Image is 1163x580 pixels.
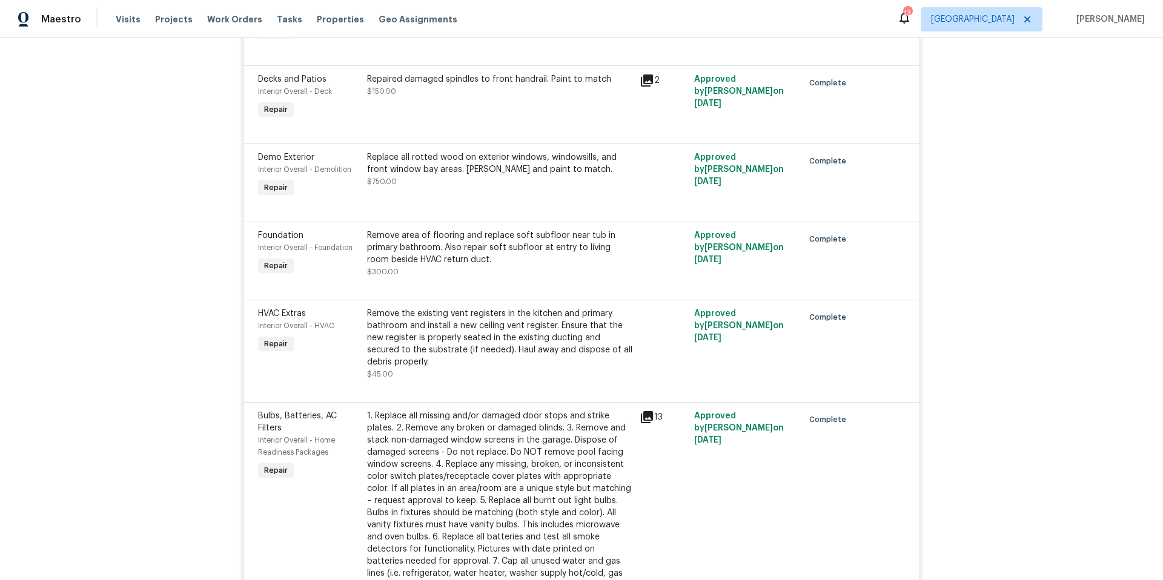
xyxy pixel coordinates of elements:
[317,13,364,25] span: Properties
[367,268,399,275] span: $300.00
[640,73,687,88] div: 2
[367,73,632,85] div: Repaired damaged spindles to front handrail. Paint to match
[258,437,335,456] span: Interior Overall - Home Readiness Packages
[259,182,293,194] span: Repair
[379,13,457,25] span: Geo Assignments
[155,13,193,25] span: Projects
[258,166,351,173] span: Interior Overall - Demolition
[694,309,784,342] span: Approved by [PERSON_NAME] on
[694,436,721,444] span: [DATE]
[809,311,851,323] span: Complete
[694,153,784,186] span: Approved by [PERSON_NAME] on
[258,309,306,318] span: HVAC Extras
[259,104,293,116] span: Repair
[931,13,1015,25] span: [GEOGRAPHIC_DATA]
[809,414,851,426] span: Complete
[694,255,721,264] span: [DATE]
[694,177,721,186] span: [DATE]
[640,410,687,424] div: 13
[258,88,332,95] span: Interior Overall - Deck
[277,15,302,24] span: Tasks
[694,99,721,108] span: [DATE]
[694,412,784,444] span: Approved by [PERSON_NAME] on
[367,229,632,266] div: Remove area of flooring and replace soft subfloor near tub in primary bathroom. Also repair soft ...
[694,231,784,264] span: Approved by [PERSON_NAME] on
[367,308,632,368] div: Remove the existing vent registers in the kitchen and primary bathroom and install a new ceiling ...
[259,464,293,476] span: Repair
[367,178,397,185] span: $750.00
[41,13,81,25] span: Maestro
[116,13,141,25] span: Visits
[258,153,314,162] span: Demo Exterior
[809,77,851,89] span: Complete
[903,7,912,19] div: 13
[258,412,337,432] span: Bulbs, Batteries, AC Filters
[694,75,784,108] span: Approved by [PERSON_NAME] on
[207,13,262,25] span: Work Orders
[367,371,393,378] span: $45.00
[367,151,632,176] div: Replace all rotted wood on exterior windows, windowsills, and front window bay areas. [PERSON_NAM...
[1072,13,1145,25] span: [PERSON_NAME]
[809,155,851,167] span: Complete
[367,88,396,95] span: $150.00
[258,231,303,240] span: Foundation
[258,322,334,329] span: Interior Overall - HVAC
[259,338,293,350] span: Repair
[258,244,353,251] span: Interior Overall - Foundation
[259,260,293,272] span: Repair
[694,334,721,342] span: [DATE]
[809,233,851,245] span: Complete
[258,75,326,84] span: Decks and Patios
